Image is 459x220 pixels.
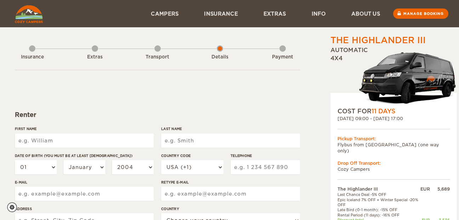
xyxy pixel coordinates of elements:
[338,160,450,166] div: Drop Off Transport:
[161,153,223,158] label: Country Code
[15,180,154,185] label: E-mail
[15,111,300,119] div: Renter
[231,160,300,174] input: e.g. 1 234 567 890
[161,134,300,148] input: e.g. Smith
[7,202,22,212] a: Cookie settings
[338,207,420,212] td: Late Bird (0-1 month): -15% OFF
[338,142,450,154] td: Flybus from [GEOGRAPHIC_DATA] (one way only)
[15,153,154,158] label: Date of birth (You must be at least [DEMOGRAPHIC_DATA])
[330,46,457,107] div: Automatic 4x4
[161,180,300,185] label: Retype E-mail
[420,186,430,192] div: EUR
[393,9,448,19] a: Manage booking
[161,206,300,211] label: Country
[75,54,114,61] div: Extras
[13,54,52,61] div: Insurance
[138,54,177,61] div: Transport
[338,186,420,192] td: The Highlander III
[15,206,154,211] label: Address
[338,197,420,208] td: Epic Iceland 7% OFF + Winter Special -20% OFF
[338,213,420,218] td: Rental Period (11 days): -16% OFF
[359,49,457,107] img: stor-langur-4.png
[338,115,450,122] div: [DATE] 09:00 - [DATE] 17:00
[338,136,450,142] div: Pickup Transport:
[430,186,450,192] div: 5,689
[161,187,300,201] input: e.g. example@example.com
[15,5,43,23] img: Cozy Campers
[338,107,450,115] div: COST FOR
[15,134,154,148] input: e.g. William
[263,54,302,61] div: Payment
[231,153,300,158] label: Telephone
[200,54,239,61] div: Details
[15,126,154,131] label: First Name
[15,187,154,201] input: e.g. example@example.com
[330,34,426,46] div: The Highlander III
[161,126,300,131] label: Last Name
[338,192,420,197] td: Last Chance Deal -5% OFF
[338,166,450,172] td: Cozy Campers
[372,108,395,115] span: 11 Days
